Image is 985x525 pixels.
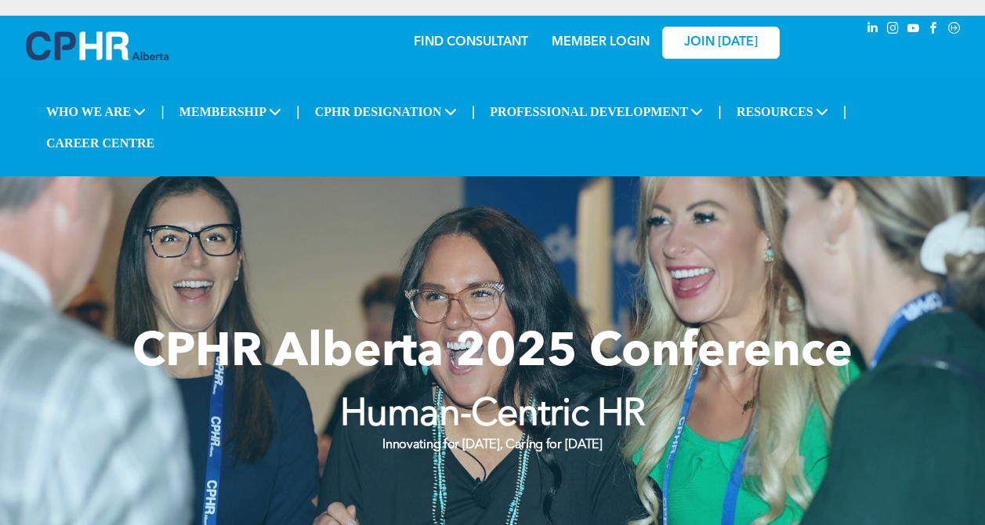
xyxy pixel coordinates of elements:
[132,340,853,387] span: CPHR Alberta 2025 Conference
[885,20,902,41] a: instagram
[382,449,602,462] strong: Innovating for [DATE], Caring for [DATE]
[161,98,165,130] li: |
[296,98,300,130] li: |
[718,98,722,130] li: |
[732,100,833,129] span: RESOURCES
[905,20,922,41] a: youtube
[485,100,708,129] span: PROFESSIONAL DEVELOPMENT
[552,36,650,49] a: MEMBER LOGIN
[662,27,780,59] a: JOIN [DATE]
[340,407,646,444] strong: Human-Centric HR
[26,31,168,60] img: A blue and white logo for cp alberta
[925,20,943,41] a: facebook
[946,20,963,41] a: Social network
[42,136,159,165] a: CAREER CENTRE
[175,100,286,129] span: MEMBERSHIP
[414,36,528,49] a: FIND CONSULTANT
[684,35,758,50] span: JOIN [DATE]
[472,98,476,130] li: |
[843,98,847,130] li: |
[42,100,150,129] span: WHO WE ARE
[310,100,462,129] span: CPHR DESIGNATION
[864,20,882,41] a: linkedin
